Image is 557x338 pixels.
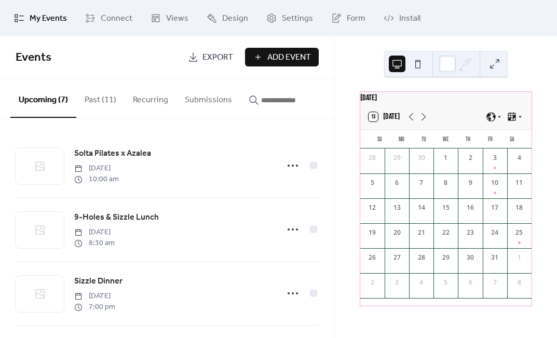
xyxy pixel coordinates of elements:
[245,48,319,66] button: Add Event
[490,203,499,212] div: 17
[479,130,501,148] div: Fr
[368,253,377,262] div: 26
[466,153,475,163] div: 2
[267,51,311,64] span: Add Event
[74,174,119,185] span: 10:00 am
[514,228,524,237] div: 25
[514,253,524,262] div: 1
[368,228,377,237] div: 19
[368,153,377,163] div: 28
[441,178,451,187] div: 8
[392,228,402,237] div: 20
[259,4,321,32] a: Settings
[166,12,188,25] span: Views
[77,4,140,32] a: Connect
[441,153,451,163] div: 1
[490,228,499,237] div: 24
[74,163,119,174] span: [DATE]
[490,153,499,163] div: 3
[16,46,51,69] span: Events
[376,4,428,32] a: Install
[176,78,240,117] button: Submissions
[441,278,451,287] div: 5
[76,78,125,117] button: Past (11)
[417,178,426,187] div: 7
[125,78,176,117] button: Recurring
[413,130,435,148] div: Tu
[365,110,403,124] button: 13[DATE]
[441,253,451,262] div: 29
[466,278,475,287] div: 6
[74,211,159,224] a: 9-Holes & Sizzle Lunch
[392,203,402,212] div: 13
[392,253,402,262] div: 27
[74,275,123,288] a: Sizzle Dinner
[457,130,479,148] div: Th
[466,228,475,237] div: 23
[74,147,151,160] a: Solta Pilates x Azalea
[74,238,115,249] span: 8:30 am
[368,278,377,287] div: 2
[390,130,413,148] div: Mo
[514,178,524,187] div: 11
[514,203,524,212] div: 18
[417,153,426,163] div: 30
[417,253,426,262] div: 28
[74,275,123,288] span: Sizzle Dinner
[199,4,256,32] a: Design
[501,130,523,148] div: Sa
[417,228,426,237] div: 21
[435,130,457,148] div: We
[392,278,402,287] div: 3
[392,178,402,187] div: 6
[6,4,75,32] a: My Events
[417,203,426,212] div: 14
[514,153,524,163] div: 4
[417,278,426,287] div: 4
[466,203,475,212] div: 16
[347,12,365,25] span: Form
[490,278,499,287] div: 7
[323,4,373,32] a: Form
[490,253,499,262] div: 31
[392,153,402,163] div: 29
[369,130,391,148] div: Su
[466,178,475,187] div: 9
[466,253,475,262] div: 30
[101,12,132,25] span: Connect
[143,4,196,32] a: Views
[30,12,67,25] span: My Events
[514,278,524,287] div: 8
[368,203,377,212] div: 12
[441,228,451,237] div: 22
[74,227,115,238] span: [DATE]
[399,12,420,25] span: Install
[180,48,241,66] a: Export
[74,302,115,313] span: 7:00 pm
[222,12,248,25] span: Design
[202,51,233,64] span: Export
[441,203,451,212] div: 15
[74,291,115,302] span: [DATE]
[368,178,377,187] div: 5
[10,78,76,118] button: Upcoming (7)
[360,92,532,104] div: [DATE]
[490,178,499,187] div: 10
[282,12,313,25] span: Settings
